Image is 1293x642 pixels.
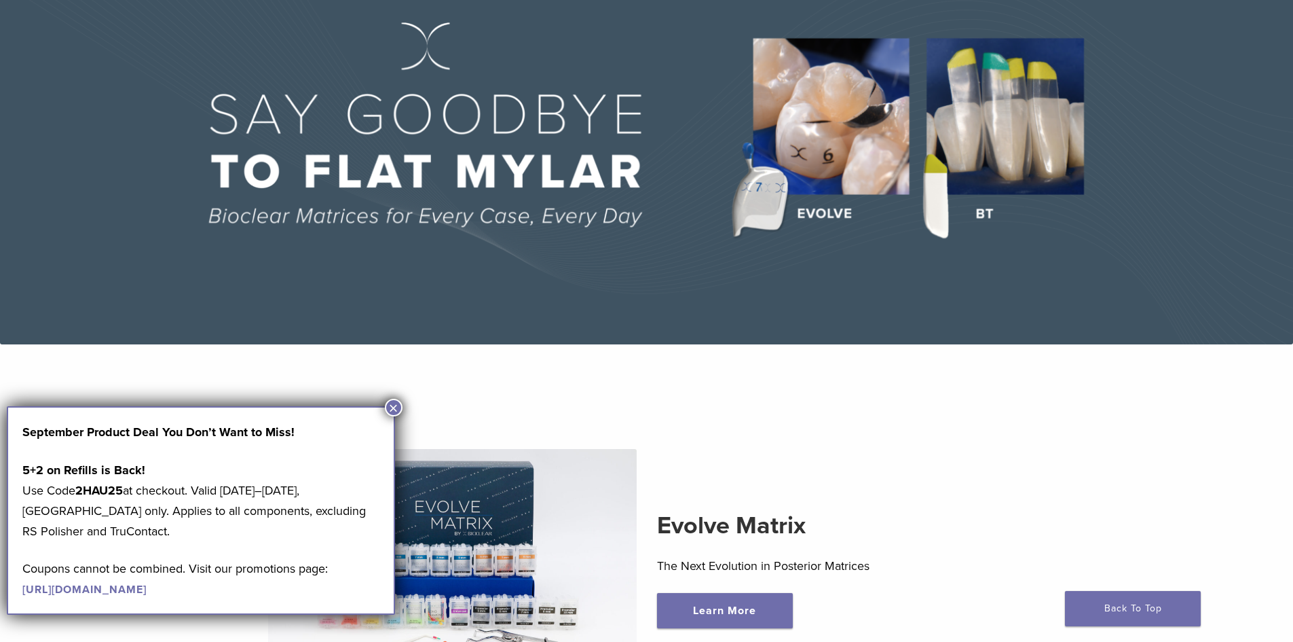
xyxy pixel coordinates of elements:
p: Use Code at checkout. Valid [DATE]–[DATE], [GEOGRAPHIC_DATA] only. Applies to all components, exc... [22,460,379,541]
a: Back To Top [1065,591,1201,626]
strong: 5+2 on Refills is Back! [22,463,145,478]
p: The Next Evolution in Posterior Matrices [657,556,1026,576]
strong: September Product Deal You Don’t Want to Miss! [22,425,295,440]
h2: Evolve Matrix [657,510,1026,542]
p: Coupons cannot be combined. Visit our promotions page: [22,558,379,599]
strong: 2HAU25 [75,483,123,498]
a: [URL][DOMAIN_NAME] [22,583,147,596]
a: Learn More [657,593,793,628]
button: Close [385,399,402,416]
